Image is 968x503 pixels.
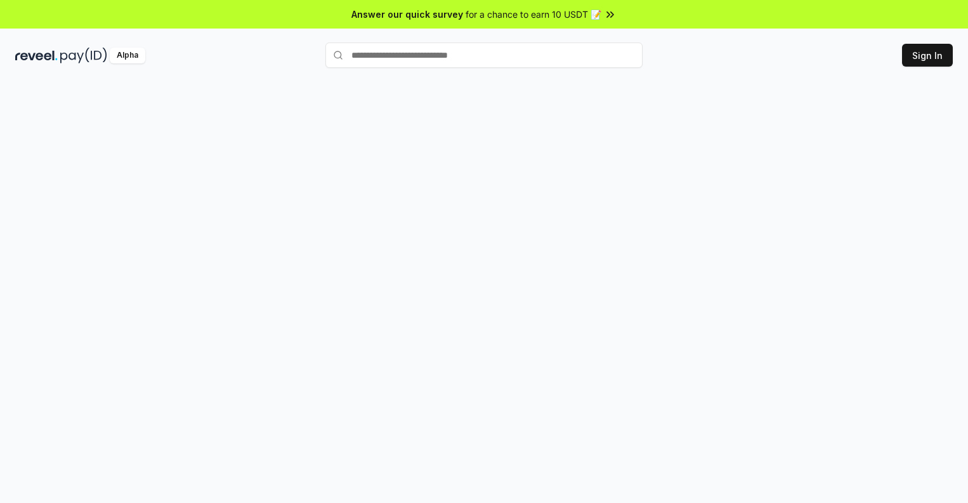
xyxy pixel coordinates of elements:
[351,8,463,21] span: Answer our quick survey
[902,44,953,67] button: Sign In
[60,48,107,63] img: pay_id
[110,48,145,63] div: Alpha
[466,8,601,21] span: for a chance to earn 10 USDT 📝
[15,48,58,63] img: reveel_dark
